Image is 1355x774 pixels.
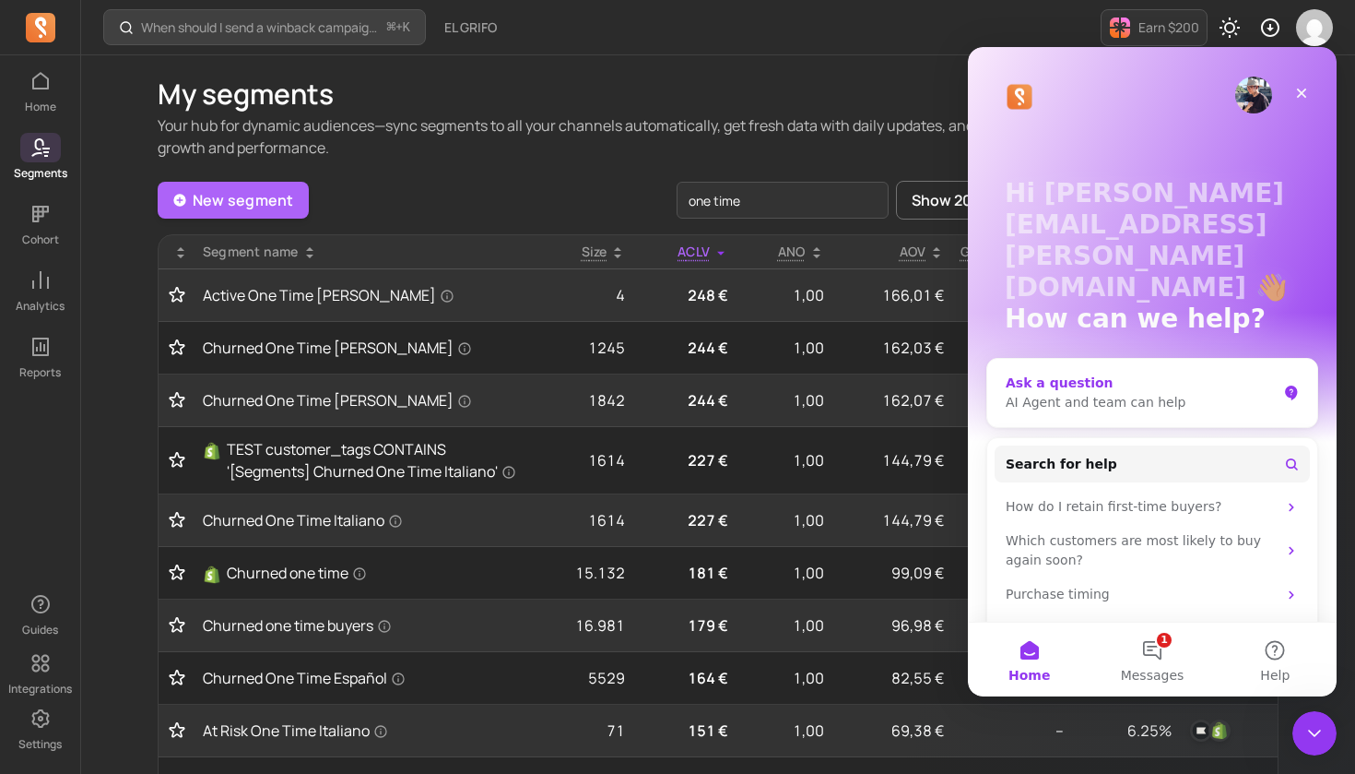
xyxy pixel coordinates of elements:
p: 181 € [640,562,728,584]
p: -- [959,720,1064,742]
a: At Risk One Time Italiano [203,720,524,742]
p: 179 € [640,614,728,637]
p: 5529 [538,667,625,689]
button: Toggle favorite [166,391,188,410]
p: 99,09 € [839,562,945,584]
kbd: ⌘ [386,17,396,40]
p: 1,00 [743,389,823,411]
p: -- [959,337,1064,359]
p: 1,00 [743,337,823,359]
p: Your hub for dynamic audiences—sync segments to all your channels automatically, get fresh data w... [158,114,1092,159]
span: Churned one time [227,562,367,584]
p: 1842 [538,389,625,411]
p: 1,00 [743,562,823,584]
span: ANO [778,243,806,260]
button: Show 20 rows [896,181,1043,220]
a: Churned One Time Italiano [203,509,524,531]
button: Guides [20,586,61,641]
span: TEST customer_tags CONTAINS '[Segments] Churned One Time Italiano' [227,438,524,482]
p: 69,38 € [839,720,945,742]
p: 162,07 € [839,389,945,411]
img: shopify_customer_tag [1208,720,1231,742]
p: 162,03 € [839,337,945,359]
iframe: Intercom live chat [968,47,1337,697]
p: Settings [18,737,62,752]
button: Toggle favorite [166,721,188,740]
button: Toggle favorite [166,564,188,582]
button: Toggle favorite [166,286,188,304]
p: Segments [14,166,67,181]
span: Size [582,243,607,260]
p: 1,00 [743,509,823,531]
span: At Risk One Time Italiano [203,720,388,742]
p: Analytics [16,299,65,314]
p: 6.25% [1078,720,1172,742]
button: klaviyoshopify_customer_tag [1186,716,1234,745]
p: 244 € [640,389,728,411]
p: 1,00 [743,614,823,637]
p: Cohort [22,232,59,247]
p: AOV [900,243,926,261]
span: Churned One Time [PERSON_NAME] [203,389,472,411]
p: 15.132 [538,562,625,584]
span: ACLV [677,243,710,260]
p: 1,00 [743,667,823,689]
p: 248 € [640,284,728,306]
p: 164 € [640,667,728,689]
span: Churned one time buyers [203,614,392,637]
p: -- [959,667,1064,689]
button: EL GRIFO [433,11,508,44]
button: Earn $200 [1101,9,1208,46]
img: klaviyo [1190,720,1212,742]
p: -- [959,614,1064,637]
span: EL GRIFO [444,18,497,37]
p: 151 € [640,720,728,742]
button: Toggle dark mode [1211,9,1248,46]
p: -- [959,449,1064,471]
p: 82,55 € [839,667,945,689]
p: -- [959,389,1064,411]
p: 227 € [640,509,728,531]
img: avatar [1296,9,1333,46]
p: 244 € [640,337,728,359]
button: Toggle favorite [166,451,188,470]
span: Churned One Time [PERSON_NAME] [203,337,472,359]
p: 227 € [640,449,728,471]
a: New segment [158,182,309,219]
a: Active One Time [PERSON_NAME] [203,284,524,306]
a: Churned One Time [PERSON_NAME] [203,337,524,359]
p: -- [959,509,1064,531]
p: 4 [538,284,625,306]
p: 1614 [538,449,625,471]
p: Earn $200 [1138,18,1199,37]
p: 144,79 € [839,449,945,471]
span: Active One Time [PERSON_NAME] [203,284,454,306]
button: When should I send a winback campaign to prevent churn?⌘+K [103,9,426,45]
a: Churned One Time [PERSON_NAME] [203,389,524,411]
p: Reports [19,365,61,380]
button: Toggle favorite [166,616,188,635]
input: search [677,182,889,219]
kbd: K [403,20,410,35]
p: Integrations [8,682,72,697]
span: Churned One Time Español [203,667,406,689]
p: 1245 [538,337,625,359]
span: + [387,18,410,37]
